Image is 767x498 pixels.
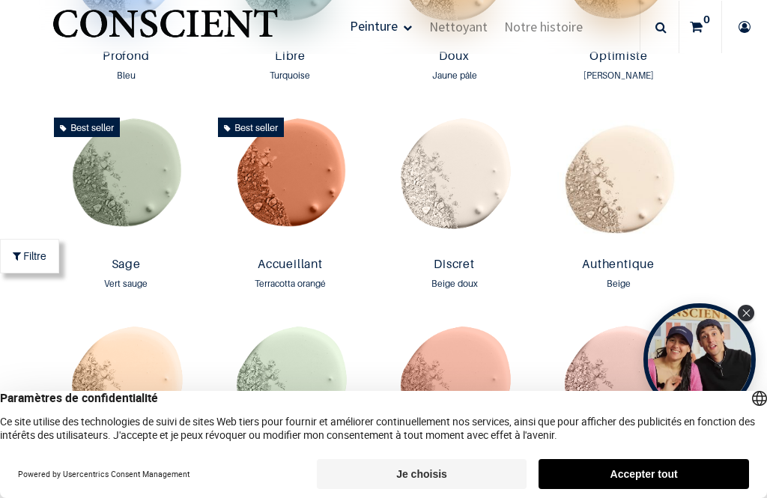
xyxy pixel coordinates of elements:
[429,18,488,35] span: Nettoyant
[643,303,756,416] div: Tolstoy bubble widget
[212,112,369,251] img: Product image
[643,303,756,416] div: Open Tolstoy
[54,68,198,83] div: Bleu
[546,276,691,291] div: Beige
[49,1,281,60] img: Conscient
[23,248,46,264] span: Filtre
[49,1,281,60] span: Logo of Conscient
[679,1,721,53] a: 0
[218,257,363,274] a: Accueillant
[54,276,198,291] div: Vert sauge
[643,303,756,416] div: Open Tolstoy widget
[546,49,691,66] a: Optimiste
[382,49,527,66] a: Doux
[54,118,120,137] div: Best seller
[218,49,363,66] a: Libre
[382,257,527,274] a: Discret
[382,276,527,291] div: Beige doux
[546,68,691,83] div: [PERSON_NAME]
[738,305,754,321] div: Close Tolstoy widget
[350,17,398,34] span: Peinture
[504,18,583,35] span: Notre histoire
[700,12,714,27] sup: 0
[218,68,363,83] div: Turquoise
[218,276,363,291] div: Terracotta orangé
[540,320,697,459] img: Product image
[540,112,697,251] img: Product image
[376,320,533,459] img: Product image
[54,257,198,274] a: Sage
[376,112,533,251] img: Product image
[49,1,281,53] a: Logo of Conscient
[212,320,369,459] img: Product image
[218,118,284,137] div: Best seller
[48,320,204,459] img: Product image
[546,257,691,274] a: Authentique
[48,112,204,251] img: Product image
[382,68,527,83] div: Jaune pâle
